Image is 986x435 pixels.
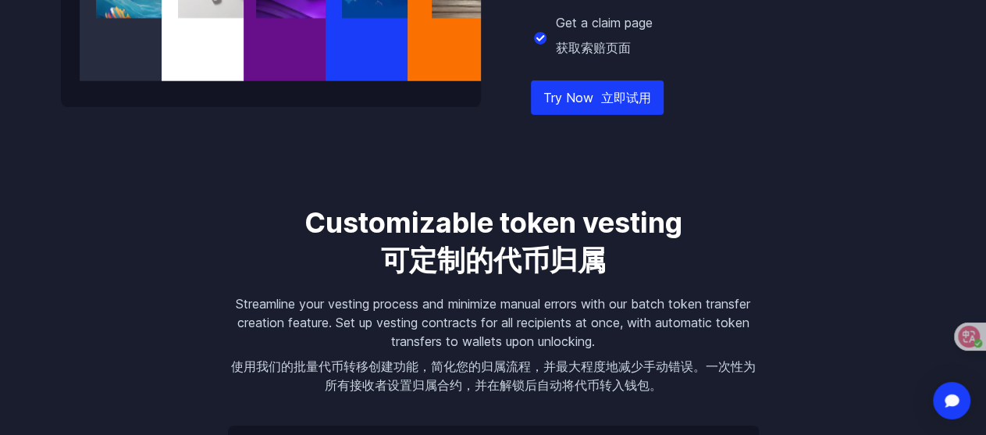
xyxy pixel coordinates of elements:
[231,358,756,393] font: 使用我们的批量代币转移创建功能，简化您的归属流程，并最大程度地减少手动错误。一次性为所有接收者设置归属合约，并在解锁后自动将代币转入钱包。
[556,40,631,55] font: 获取索赔页面
[601,90,651,105] font: 立即试用
[381,243,606,277] font: 可定制的代币归属
[556,13,653,63] p: Get a claim page
[933,382,970,419] div: Open Intercom Messenger
[228,294,759,401] p: Streamline your vesting process and minimize manual errors with our batch token transfer creation...
[531,80,664,115] a: Try Now 立即试用
[228,207,759,282] h3: Customizable token vesting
